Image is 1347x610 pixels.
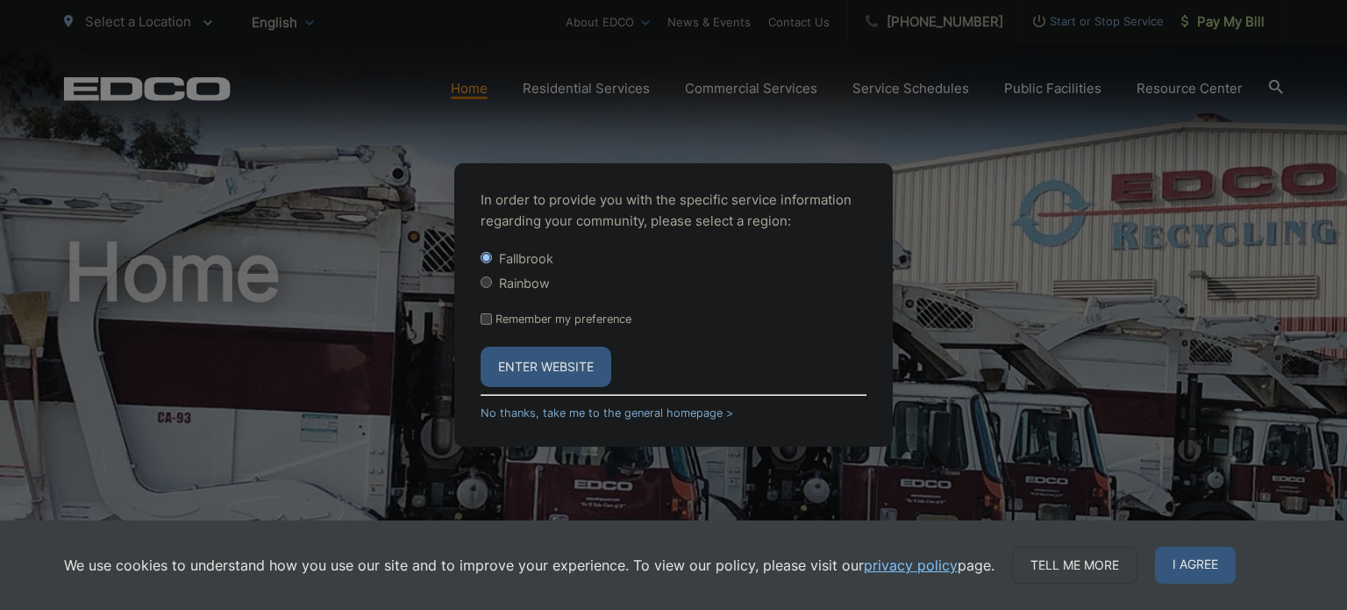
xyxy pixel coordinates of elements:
span: I agree [1155,547,1236,584]
label: Fallbrook [499,251,553,266]
label: Rainbow [499,276,550,291]
p: In order to provide you with the specific service information regarding your community, please se... [481,190,866,232]
p: We use cookies to understand how you use our site and to improve your experience. To view our pol... [64,555,994,576]
label: Remember my preference [495,312,631,326]
a: privacy policy [864,555,958,576]
button: Enter Website [481,347,611,387]
a: No thanks, take me to the general homepage > [481,406,733,420]
a: Tell me more [1012,547,1137,584]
